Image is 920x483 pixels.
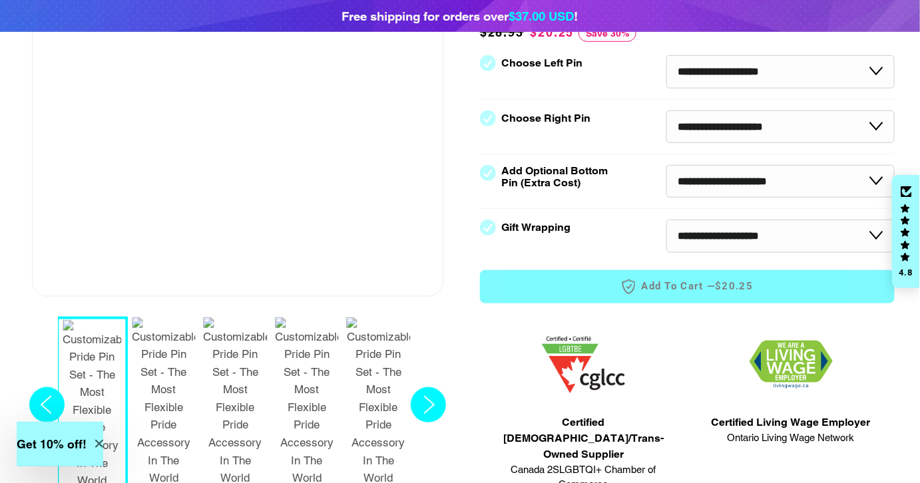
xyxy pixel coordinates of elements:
[501,112,590,124] label: Choose Right Pin
[501,57,582,69] label: Choose Left Pin
[750,341,833,389] img: 1706832627.png
[487,414,681,462] span: Certified [DEMOGRAPHIC_DATA]/Trans-Owned Supplier
[480,270,895,303] button: Add to Cart —$20.25
[712,430,871,446] span: Ontario Living Wage Network
[480,23,527,42] span: $28.93
[898,268,914,277] div: 4.8
[509,9,575,23] span: $37.00 USD
[531,25,575,39] span: $20.25
[501,222,571,234] label: Gift Wrapping
[501,165,613,189] label: Add Optional Bottom Pin (Extra Cost)
[578,25,636,42] span: Save 30%
[500,278,875,295] span: Add to Cart —
[342,7,578,25] div: Free shipping for orders over !
[892,175,920,288] div: Click to open Judge.me floating reviews tab
[716,279,754,293] span: $20.25
[712,414,871,430] span: Certified Living Wage Employer
[542,337,625,393] img: 1705457225.png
